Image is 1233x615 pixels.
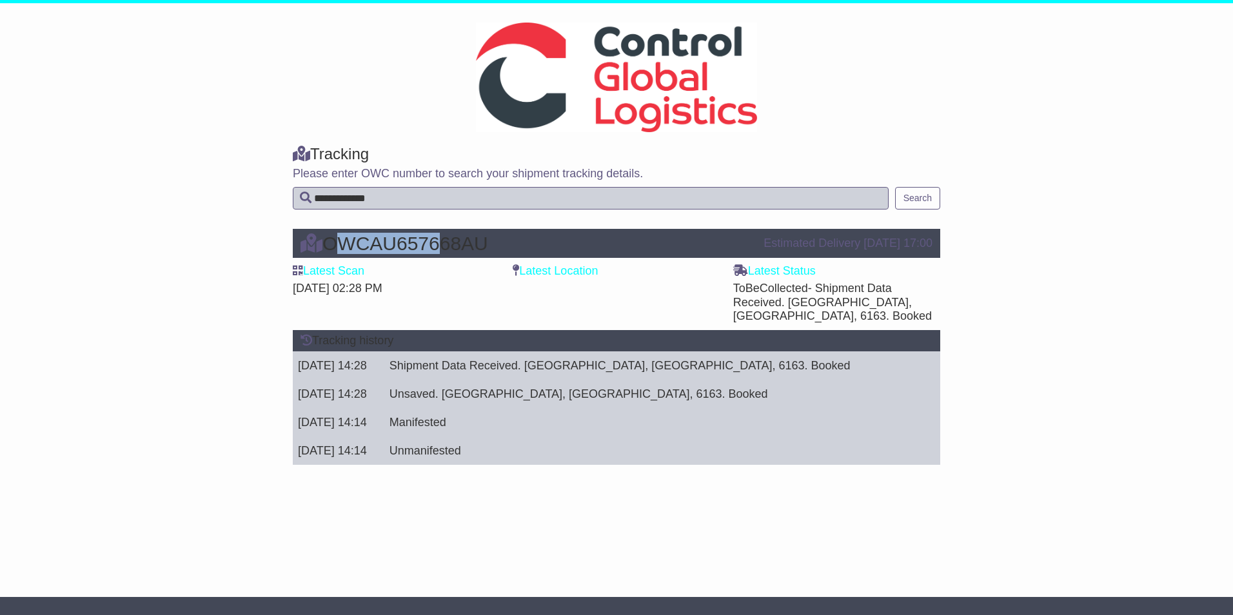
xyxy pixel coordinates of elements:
[384,352,929,380] td: Shipment Data Received. [GEOGRAPHIC_DATA], [GEOGRAPHIC_DATA], 6163. Booked
[293,409,384,437] td: [DATE] 14:14
[476,23,756,132] img: GetCustomerLogo
[733,264,816,278] label: Latest Status
[384,437,929,465] td: Unmanifested
[733,282,932,322] span: - Shipment Data Received. [GEOGRAPHIC_DATA], [GEOGRAPHIC_DATA], 6163. Booked
[293,167,940,181] p: Please enter OWC number to search your shipment tracking details.
[895,187,940,210] button: Search
[293,282,382,295] span: [DATE] 02:28 PM
[293,330,940,352] div: Tracking history
[294,233,757,254] div: OWCAU657668AU
[513,264,598,278] label: Latest Location
[733,282,932,322] span: ToBeCollected
[384,409,929,437] td: Manifested
[293,380,384,409] td: [DATE] 14:28
[293,352,384,380] td: [DATE] 14:28
[384,380,929,409] td: Unsaved. [GEOGRAPHIC_DATA], [GEOGRAPHIC_DATA], 6163. Booked
[764,237,932,251] div: Estimated Delivery [DATE] 17:00
[293,264,364,278] label: Latest Scan
[293,437,384,465] td: [DATE] 14:14
[293,145,940,164] div: Tracking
